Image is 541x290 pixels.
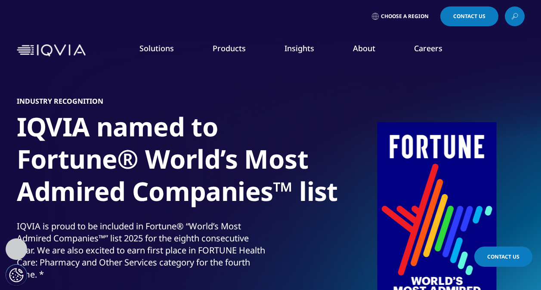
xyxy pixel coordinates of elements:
[381,13,429,20] span: Choose a Region
[213,43,246,53] a: Products
[353,43,375,53] a: About
[17,44,86,57] img: IQVIA Healthcare Information Technology and Pharma Clinical Research Company
[414,43,442,53] a: Careers
[17,97,103,105] h5: Industry Recognition
[139,43,174,53] a: Solutions
[474,247,532,267] a: Contact Us
[89,30,525,71] nav: Primary
[17,220,269,286] p: IQVIA is proud to be included in Fortune® “World’s Most Admired Companies™” list 2025 for the eig...
[284,43,314,53] a: Insights
[487,253,519,260] span: Contact Us
[17,111,340,213] h1: IQVIA named to Fortune® World’s Most Admired Companies™ list
[453,14,485,19] span: Contact Us
[6,264,27,286] button: Cookies Settings
[440,6,498,26] a: Contact Us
